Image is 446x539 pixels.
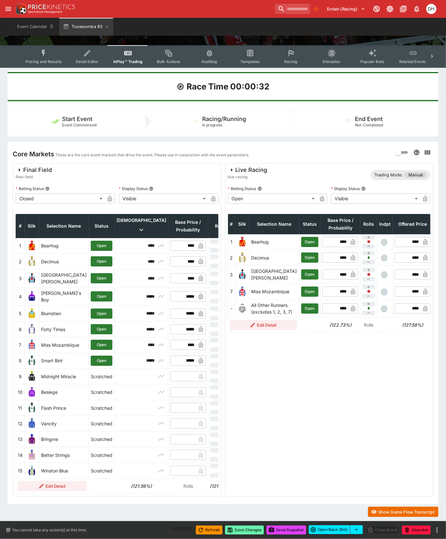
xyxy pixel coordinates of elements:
p: These are the core event markets that drive the event. Please use in conjunction with the event p... [55,152,249,158]
td: 1 [228,234,235,250]
img: runner 13 [27,434,37,444]
img: runner 10 [27,387,37,397]
button: Open [301,252,319,263]
th: Silk [25,214,39,238]
span: Related Events [399,59,427,64]
h5: Start Event [62,115,92,123]
span: Templates [240,59,260,64]
td: 11 [16,400,25,415]
th: Rolls [208,214,233,238]
button: open drawer [3,3,14,15]
td: 9 [16,369,25,384]
img: runner 3 [27,273,37,283]
button: Select Tenant [323,4,369,14]
th: # [228,214,235,234]
button: select merge strategy [350,525,363,534]
button: Display Status [149,187,153,191]
button: Show Game Flow Transcript [368,507,438,517]
img: runner 2 [27,256,37,266]
button: Toggle light/dark mode [384,3,396,15]
img: Sportsbook Management [28,11,62,13]
img: runner 1 [237,237,247,247]
button: Open [91,241,112,251]
td: 10 [16,384,25,400]
span: Racing [284,59,297,64]
img: runner 8 [27,356,37,366]
input: search [275,4,310,14]
span: Event Commenced [62,123,96,127]
td: 2 [16,254,25,269]
td: 3 [228,266,235,284]
div: split button [309,525,363,534]
td: - [228,299,235,317]
p: Scratched [91,436,112,443]
h6: (122.73%) [322,322,358,328]
p: Rolls [170,483,206,489]
button: Send Snapshot [266,526,306,535]
button: Daniel Hooper [424,2,438,16]
td: Bearhug [39,238,89,253]
button: Betting Status [45,187,50,191]
h6: (127.59%) [395,322,431,328]
th: Silk [235,214,249,234]
img: runner 6 [27,324,37,334]
th: Base Price / Probability [321,214,360,234]
td: Decimus [249,250,299,266]
button: Open [91,324,112,334]
button: Connected to PK [371,3,382,15]
td: All Other Runners (excludes 1, 2, 3, 7) [249,299,299,317]
img: runner 3 [237,269,247,280]
h6: (121.56%) [117,483,166,489]
button: Open [91,340,112,350]
span: Pricing and Results [25,59,62,64]
p: Trading Mode: [374,172,403,178]
button: Toowoomba R3 [59,18,113,36]
div: Visible [119,194,208,204]
th: Selection Name [39,214,89,238]
button: Edit Detail [230,320,297,330]
button: more [433,526,441,534]
img: runner 1 [27,241,37,251]
td: Besiege [39,384,89,400]
th: Rolls [360,214,377,234]
td: Midnight Miracle [39,369,89,384]
th: Offered Price [393,214,433,234]
th: Independent [377,214,393,234]
h5: Racing/Running [202,115,246,123]
span: Simulator [323,59,341,64]
td: Bringme [39,431,89,447]
div: Final Field [16,166,52,174]
button: Open [91,356,112,366]
td: Miss Mozambique [39,337,89,353]
button: Open [301,269,319,280]
button: Edit Detail [18,481,87,491]
td: [GEOGRAPHIC_DATA][PERSON_NAME] [39,269,89,287]
img: runner 2 [237,252,247,263]
td: 5 [16,306,25,321]
button: Display Status [361,187,366,191]
button: Event Calendar [13,18,58,36]
td: Vancity [39,416,89,431]
div: Live Racing [228,166,267,174]
p: Rolls [362,322,375,328]
td: 15 [16,463,25,479]
span: In progress [202,123,222,127]
h1: Race Time 00:00:32 [187,81,270,92]
button: Abandon [402,526,431,535]
td: Miss Mozambique [249,284,299,299]
img: runner 12 [27,418,37,429]
span: Popular Bets [360,59,384,64]
span: live-racing [228,174,267,180]
p: Betting Status [228,186,256,191]
td: 4 [16,287,25,306]
img: runner 11 [27,403,37,413]
img: runner 7 [237,287,247,297]
td: [GEOGRAPHIC_DATA][PERSON_NAME] [249,266,299,284]
td: [PERSON_NAME]'s Boy [39,287,89,306]
p: Display Status [331,186,360,191]
td: 1 [16,238,25,253]
th: Status [89,214,115,238]
td: Smart Bint [39,353,89,368]
p: Scratched [91,373,112,380]
img: runner 7 [27,340,37,350]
